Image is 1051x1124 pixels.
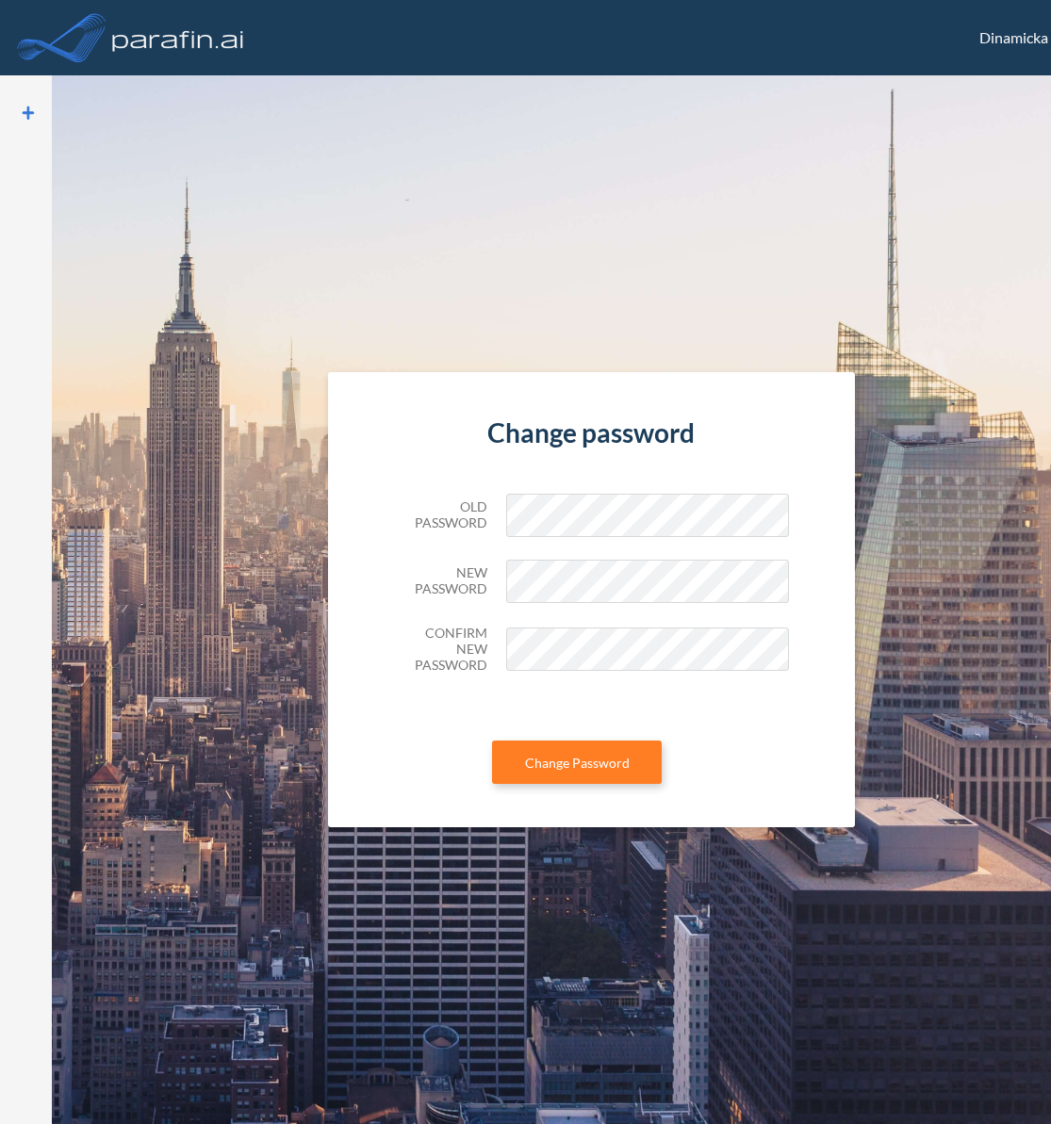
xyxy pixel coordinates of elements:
h4: Change password [393,417,789,449]
h5: New Password [393,565,487,597]
h5: Confirm New Password [393,626,487,673]
h5: Old Password [393,499,487,531]
img: logo [108,19,248,57]
button: Change Password [492,741,662,784]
